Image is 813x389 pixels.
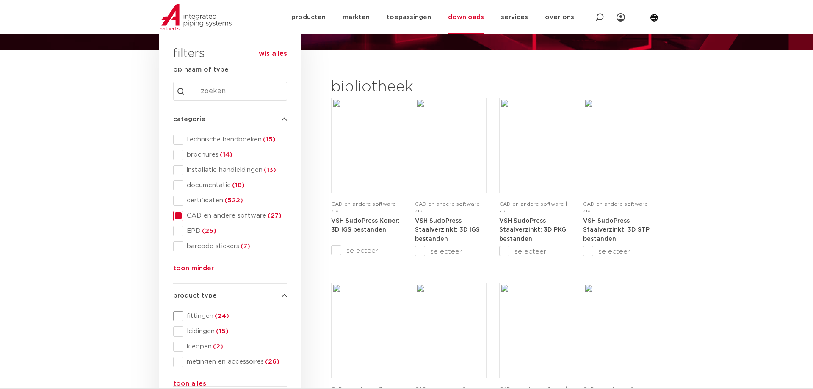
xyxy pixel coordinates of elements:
[183,358,287,366] span: metingen en accessoires
[262,136,276,143] span: (15)
[173,241,287,251] div: barcode stickers(7)
[415,218,480,242] a: VSH SudoPress Staalverzinkt: 3D IGS bestanden
[212,343,223,350] span: (2)
[173,180,287,190] div: documentatie(18)
[264,359,279,365] span: (26)
[173,326,287,337] div: leidingen(15)
[183,242,287,251] span: barcode stickers
[331,246,402,256] label: selecteer
[183,135,287,144] span: technische handboeken
[266,212,282,219] span: (27)
[183,166,287,174] span: installatie handleidingen
[259,50,287,58] button: wis alles
[173,357,287,367] div: metingen en accessoires(26)
[583,201,651,213] span: CAD en andere software | zip
[231,182,245,188] span: (18)
[173,165,287,175] div: installatie handleidingen(13)
[173,291,287,301] h4: product type
[331,77,482,97] h2: bibliotheek
[213,313,229,319] span: (24)
[173,150,287,160] div: brochures(14)
[183,196,287,205] span: certificaten
[173,44,205,64] h3: filters
[173,211,287,221] div: CAD en andere software(27)
[173,342,287,352] div: kleppen(2)
[585,285,652,376] img: Download-Placeholder-1.png
[501,100,568,191] img: Download-Placeholder-1.png
[417,285,484,376] img: Download-Placeholder-1.png
[585,100,652,191] img: Download-Placeholder-1.png
[331,218,400,233] a: VSH SudoPress Koper: 3D IGS bestanden
[183,312,287,320] span: fittingen
[183,181,287,190] span: documentatie
[183,342,287,351] span: kleppen
[499,201,567,213] span: CAD en andere software | zip
[583,218,650,242] a: VSH SudoPress Staalverzinkt: 3D STP bestanden
[218,152,232,158] span: (14)
[215,328,229,334] span: (15)
[583,246,654,257] label: selecteer
[201,228,216,234] span: (25)
[499,246,570,257] label: selecteer
[183,151,287,159] span: brochures
[415,246,486,257] label: selecteer
[239,243,250,249] span: (7)
[173,311,287,321] div: fittingen(24)
[173,226,287,236] div: EPD(25)
[501,285,568,376] img: Download-Placeholder-1.png
[333,285,400,376] img: Download-Placeholder-1.png
[183,327,287,336] span: leidingen
[173,66,229,73] strong: op naam of type
[223,197,243,204] span: (522)
[263,167,276,173] span: (13)
[173,114,287,124] h4: categorie
[331,201,399,213] span: CAD en andere software | zip
[415,201,483,213] span: CAD en andere software | zip
[417,100,484,191] img: Download-Placeholder-1.png
[183,227,287,235] span: EPD
[173,135,287,145] div: technische handboeken(15)
[499,218,566,242] a: VSH SudoPress Staalverzinkt: 3D PKG bestanden
[173,263,214,277] button: toon minder
[333,100,400,191] img: Download-Placeholder-1.png
[173,196,287,206] div: certificaten(522)
[183,212,287,220] span: CAD en andere software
